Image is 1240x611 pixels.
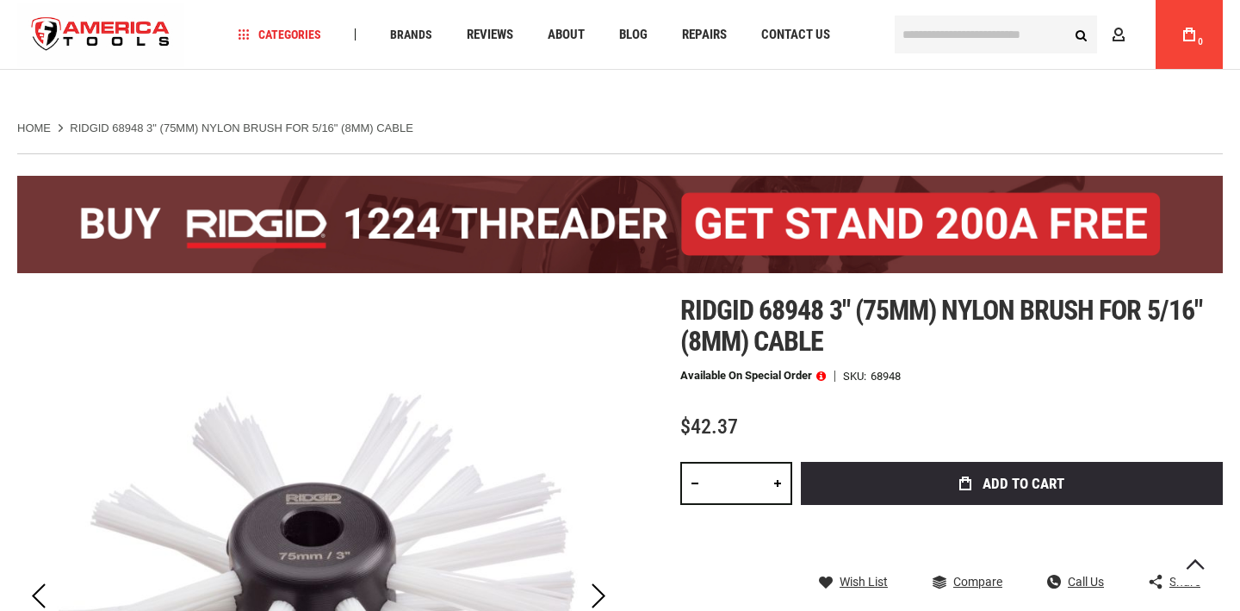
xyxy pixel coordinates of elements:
strong: RIDGID 68948 3" (75MM) NYLON BRUSH FOR 5/16" (8MM) CABLE [70,122,413,134]
a: Repairs [674,23,735,47]
button: Add to Cart [801,462,1223,505]
a: Home [17,121,51,136]
a: Brands [382,23,440,47]
span: Add to Cart [983,477,1064,491]
div: 68948 [871,371,901,382]
span: $42.37 [680,415,738,439]
span: Ridgid 68948 3" (75mm) nylon brush for 5/16" (8mm) cable [680,294,1202,358]
span: 0 [1198,37,1203,47]
iframe: Secure express checkout frame [797,510,1226,560]
a: Call Us [1047,574,1104,589]
button: Search [1064,18,1097,51]
p: Available on Special Order [680,370,826,382]
a: Contact Us [753,23,838,47]
a: About [540,23,592,47]
span: Call Us [1068,576,1104,588]
a: Wish List [819,574,888,589]
span: Share [1169,576,1200,588]
a: Blog [611,23,655,47]
a: Categories [231,23,329,47]
span: Wish List [840,576,888,588]
span: Blog [619,28,648,41]
span: Reviews [467,28,513,41]
span: Categories [239,28,321,41]
span: Compare [953,576,1002,588]
a: Compare [933,574,1002,589]
strong: SKU [843,371,871,382]
img: BOGO: Buy the RIDGID® 1224 Threader (26092), get the 92467 200A Stand FREE! [17,176,1223,273]
a: store logo [17,3,184,67]
span: Brands [390,28,432,41]
span: About [548,28,585,41]
img: America Tools [17,3,184,67]
span: Contact Us [761,28,830,41]
a: Reviews [459,23,521,47]
span: Repairs [682,28,727,41]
